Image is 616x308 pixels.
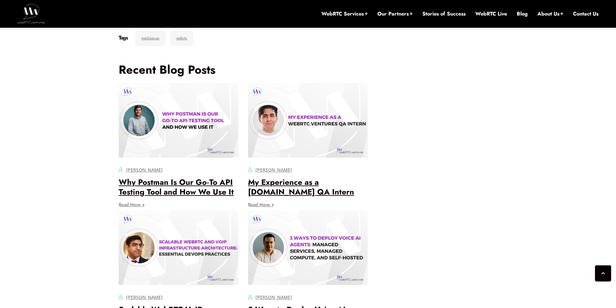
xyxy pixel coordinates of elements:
a: Contact Us [573,10,599,17]
a: [PERSON_NAME] [255,167,292,173]
h3: Recent Blog Posts [119,62,368,77]
a: [PERSON_NAME] [126,294,163,300]
a: WebRTC Live [475,10,507,17]
a: Why Postman Is Our Go‑To API Testing Tool and How We Use It [119,176,234,197]
a: Read More + [119,202,145,207]
a: [PERSON_NAME] [255,294,292,300]
a: Stories of Success [422,10,466,17]
a: Read More + [248,202,274,207]
img: WebRTC.ventures [17,4,45,23]
h6: Tags [119,35,127,41]
a: mediasoup [135,31,166,46]
a: About Us [537,10,563,17]
a: Blog [517,10,528,17]
a: WebRTC Services [321,10,368,17]
a: Our Partners [377,10,413,17]
a: webrtc [170,31,193,46]
a: [PERSON_NAME] [126,167,163,173]
a: My Experience as a [DOMAIN_NAME] QA Intern [248,176,354,197]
